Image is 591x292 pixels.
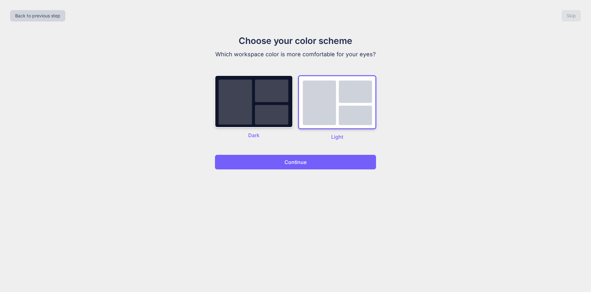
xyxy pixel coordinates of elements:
button: Skip [562,10,581,21]
button: Back to previous step [10,10,65,21]
button: Continue [215,155,376,170]
p: Continue [284,158,307,166]
img: dark [298,75,376,129]
p: Which workspace color is more comfortable for your eyes? [189,50,402,59]
img: dark [215,75,293,128]
p: Dark [215,131,293,139]
h1: Choose your color scheme [189,34,402,47]
p: Light [298,133,376,141]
